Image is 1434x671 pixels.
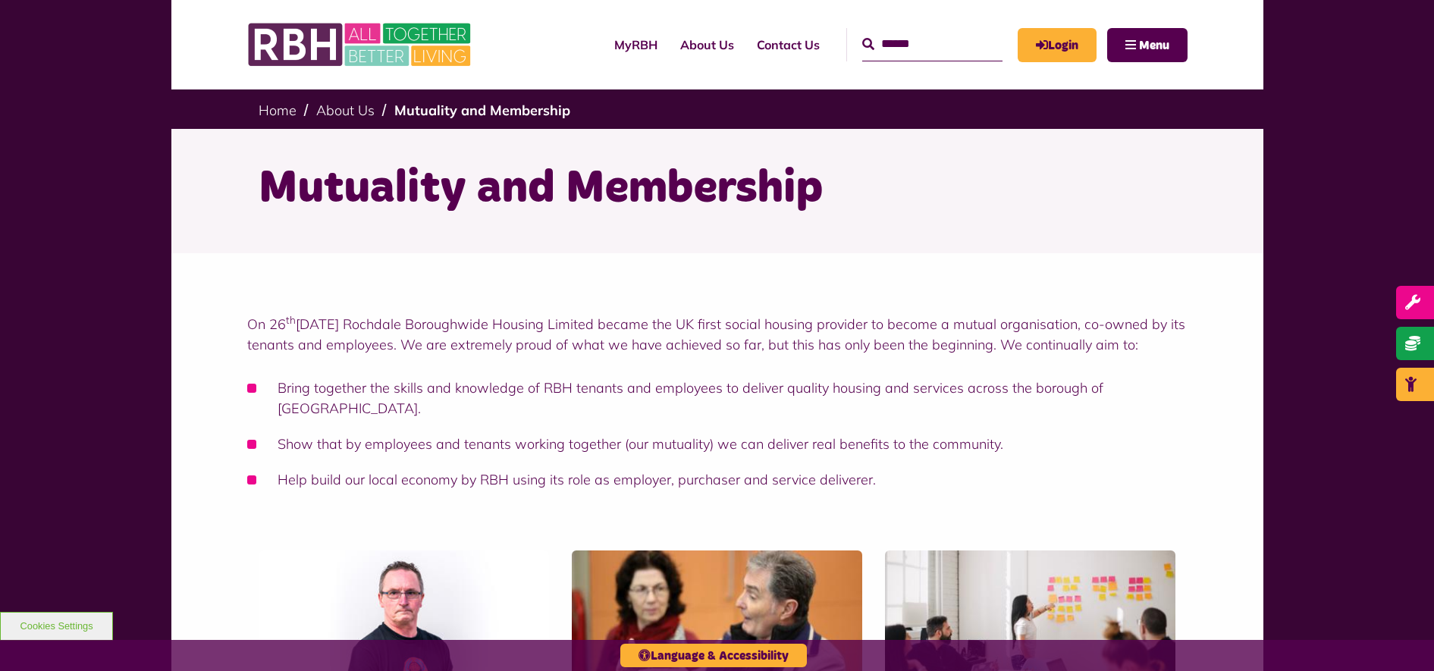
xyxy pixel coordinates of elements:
li: Bring together the skills and knowledge of RBH tenants and employees to deliver quality housing a... [247,378,1188,419]
a: About Us [669,24,745,65]
sup: th [286,313,296,326]
img: RBH [247,15,475,74]
a: Home [259,102,297,119]
a: MyRBH [1018,28,1097,62]
button: Language & Accessibility [620,644,807,667]
a: Contact Us [745,24,831,65]
iframe: Netcall Web Assistant for live chat [1366,603,1434,671]
span: Menu [1139,39,1169,52]
button: Navigation [1107,28,1188,62]
a: Mutuality and Membership [394,102,570,119]
p: On 26 [DATE] Rochdale Boroughwide Housing Limited became the UK first social housing provider to ... [247,314,1188,355]
li: Show that by employees and tenants working together (our mutuality) we can deliver real benefits ... [247,434,1188,454]
a: MyRBH [603,24,669,65]
a: About Us [316,102,375,119]
li: Help build our local economy by RBH using its role as employer, purchaser and service deliverer. [247,469,1188,490]
h1: Mutuality and Membership [259,159,1176,218]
